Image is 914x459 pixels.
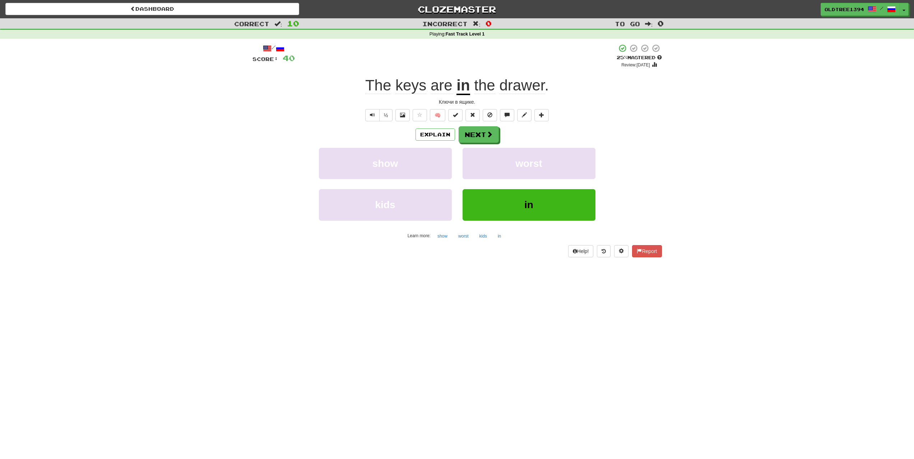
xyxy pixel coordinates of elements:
span: : [274,21,282,27]
button: show [433,231,451,242]
small: Review: [DATE] [621,62,650,67]
button: Help! [568,245,594,257]
button: Reset to 0% Mastered (alt+r) [465,109,480,121]
button: Round history (alt+y) [597,245,611,257]
span: kids [375,199,395,210]
span: Correct [234,20,269,27]
span: Incorrect [422,20,468,27]
button: Edit sentence (alt+d) [517,109,532,121]
button: Play sentence audio (ctl+space) [365,109,380,121]
button: Explain [416,128,455,141]
span: drawer [499,77,544,94]
span: worst [515,158,542,169]
span: keys [395,77,426,94]
span: OldTree1394 [825,6,864,13]
button: in [463,189,595,220]
button: 🧠 [430,109,445,121]
button: worst [454,231,473,242]
button: kids [475,231,491,242]
span: . [470,77,549,94]
span: Score: [252,56,278,62]
span: show [372,158,398,169]
span: 40 [283,53,295,62]
span: 10 [287,19,299,28]
div: Mastered [617,55,662,61]
a: Dashboard [5,3,299,15]
div: Text-to-speech controls [364,109,393,121]
button: Report [632,245,662,257]
span: 0 [486,19,492,28]
a: Clozemaster [310,3,604,15]
strong: Fast Track Level 1 [446,32,485,37]
button: in [494,231,505,242]
span: : [473,21,481,27]
button: Discuss sentence (alt+u) [500,109,514,121]
a: OldTree1394 / [821,3,900,16]
span: are [431,77,453,94]
small: Learn more: [408,233,431,238]
button: Favorite sentence (alt+f) [413,109,427,121]
span: 0 [658,19,664,28]
div: / [252,44,295,53]
button: Next [459,126,499,143]
span: : [645,21,653,27]
span: To go [615,20,640,27]
span: 25 % [617,55,627,60]
span: the [474,77,495,94]
div: Ключи в ящике. [252,98,662,106]
button: kids [319,189,452,220]
u: in [456,77,470,95]
button: worst [463,148,595,179]
span: in [524,199,533,210]
span: The [365,77,391,94]
span: / [880,6,883,11]
button: Show image (alt+x) [395,109,410,121]
button: Set this sentence to 100% Mastered (alt+m) [448,109,463,121]
button: Ignore sentence (alt+i) [483,109,497,121]
button: Add to collection (alt+a) [534,109,549,121]
button: show [319,148,452,179]
button: ½ [379,109,393,121]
